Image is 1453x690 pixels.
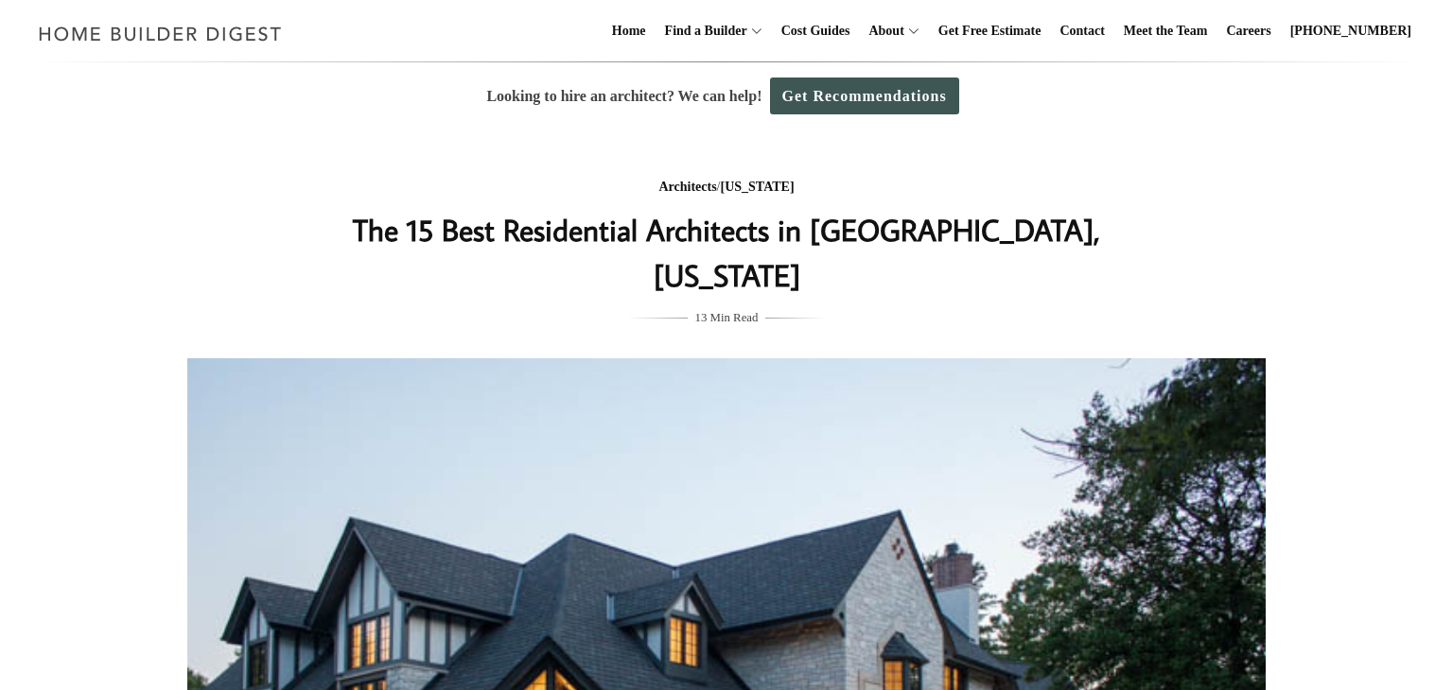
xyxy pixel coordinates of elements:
[30,15,290,52] img: Home Builder Digest
[861,1,903,61] a: About
[721,180,795,194] a: [US_STATE]
[774,1,858,61] a: Cost Guides
[349,176,1104,199] div: /
[1219,1,1279,61] a: Careers
[657,1,747,61] a: Find a Builder
[931,1,1049,61] a: Get Free Estimate
[770,78,959,114] a: Get Recommendations
[695,307,759,328] span: 13 Min Read
[1283,1,1419,61] a: [PHONE_NUMBER]
[1116,1,1216,61] a: Meet the Team
[349,207,1104,298] h1: The 15 Best Residential Architects in [GEOGRAPHIC_DATA], [US_STATE]
[658,180,716,194] a: Architects
[1052,1,1112,61] a: Contact
[604,1,654,61] a: Home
